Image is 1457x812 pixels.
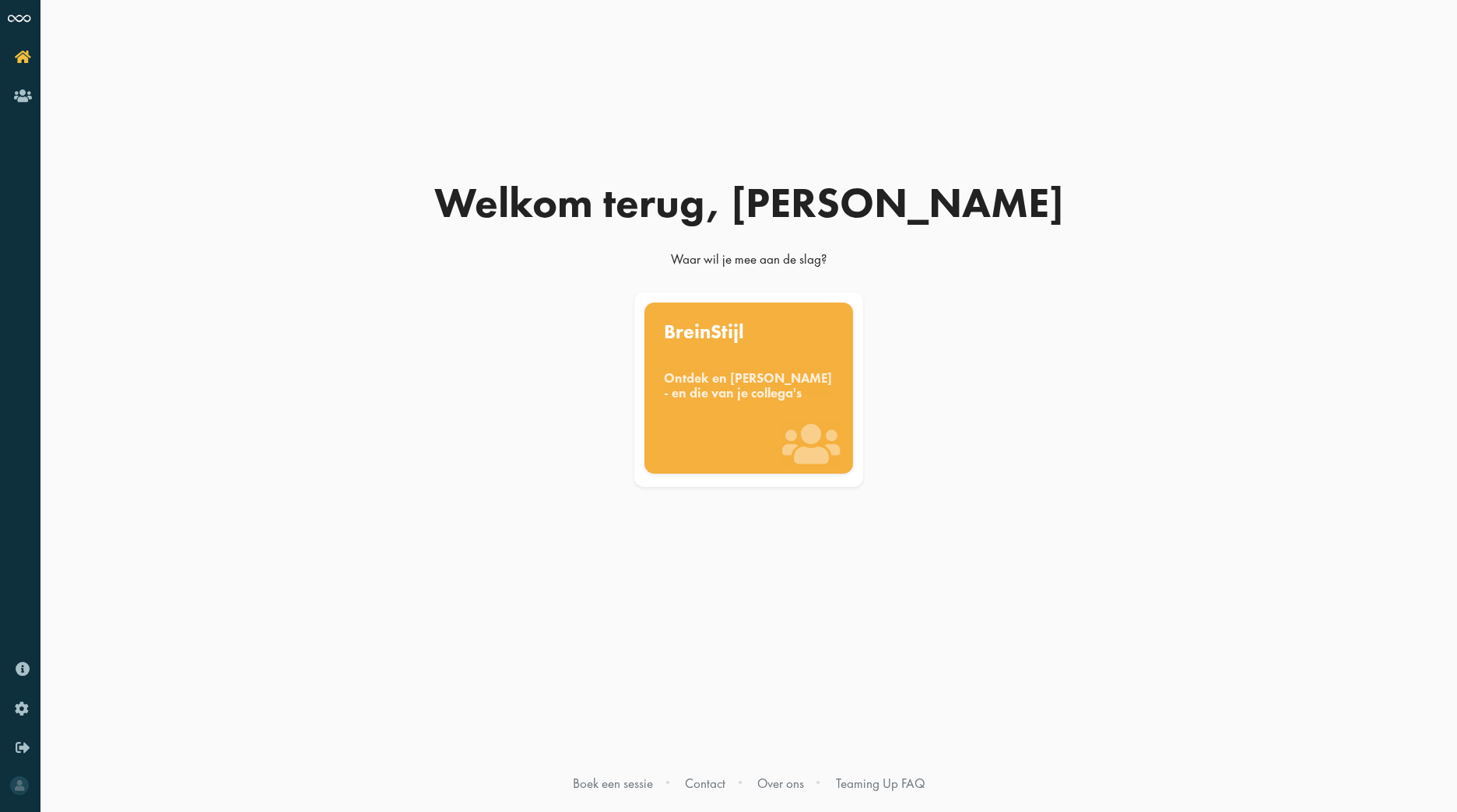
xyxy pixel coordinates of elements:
div: Waar wil je mee aan de slag? [375,250,1122,275]
a: Over ons [757,775,804,792]
div: BreinStijl [664,322,834,342]
a: BreinStijl Ontdek en [PERSON_NAME] - en die van je collega's [631,292,867,487]
div: Ontdek en [PERSON_NAME] - en die van je collega's [664,371,834,401]
a: Contact [685,775,725,792]
a: Boek een sessie [573,775,653,792]
a: Teaming Up FAQ [836,775,925,792]
div: Welkom terug, [PERSON_NAME] [375,182,1122,224]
